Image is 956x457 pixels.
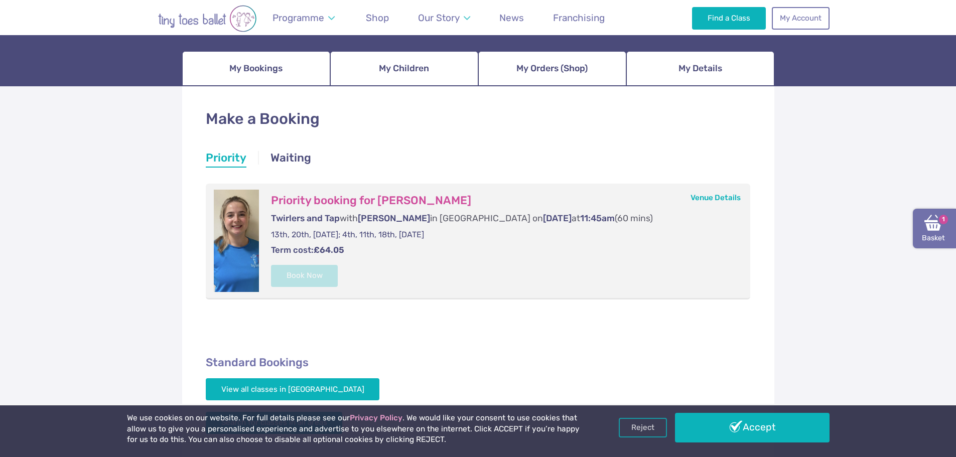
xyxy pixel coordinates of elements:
[271,213,340,223] span: Twirlers and Tap
[206,356,751,370] h2: Standard Bookings
[516,60,588,77] span: My Orders (Shop)
[271,229,731,240] p: 13th, 20th, [DATE]; 4th, 11th, 18th, [DATE]
[379,60,429,77] span: My Children
[675,413,830,442] a: Accept
[619,418,667,437] a: Reject
[330,51,478,86] a: My Children
[206,108,751,130] h1: Make a Booking
[271,244,731,256] p: Term cost:
[692,7,766,29] a: Find a Class
[271,212,731,225] p: with in [GEOGRAPHIC_DATA] on at (60 mins)
[358,213,430,223] span: [PERSON_NAME]
[361,6,394,30] a: Shop
[418,12,460,24] span: Our Story
[314,245,344,255] strong: £64.05
[499,12,524,24] span: News
[271,265,338,287] button: Book Now
[350,413,402,422] a: Privacy Policy
[478,51,626,86] a: My Orders (Shop)
[268,6,340,30] a: Programme
[413,6,475,30] a: Our Story
[772,7,829,29] a: My Account
[229,60,283,77] span: My Bookings
[549,6,610,30] a: Franchising
[913,209,956,249] a: Basket1
[580,213,615,223] span: 11:45am
[206,378,380,400] a: View all classes in [GEOGRAPHIC_DATA]
[691,193,741,202] a: Venue Details
[543,213,572,223] span: [DATE]
[495,6,529,30] a: News
[937,213,949,225] span: 1
[271,194,731,208] h3: Priority booking for [PERSON_NAME]
[553,12,605,24] span: Franchising
[366,12,389,24] span: Shop
[270,150,311,168] a: Waiting
[182,51,330,86] a: My Bookings
[127,5,288,32] img: tiny toes ballet
[127,413,584,445] p: We use cookies on our website. For full details please see our . We would like your consent to us...
[626,51,774,86] a: My Details
[272,12,324,24] span: Programme
[678,60,722,77] span: My Details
